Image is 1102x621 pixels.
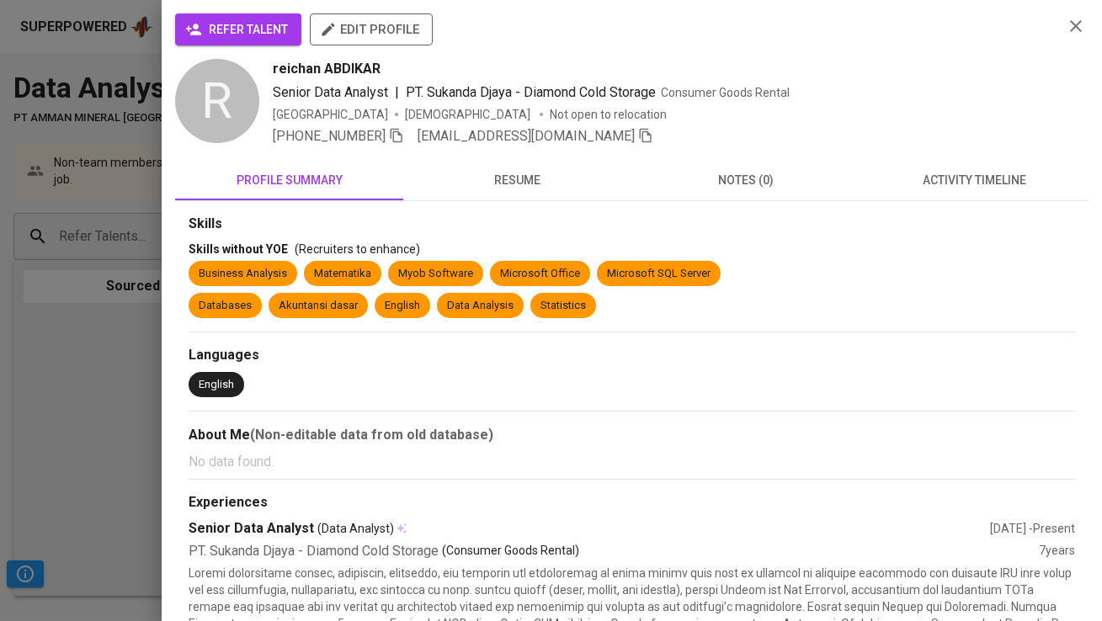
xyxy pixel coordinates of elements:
[418,128,635,144] span: [EMAIL_ADDRESS][DOMAIN_NAME]
[607,266,711,282] div: Microsoft SQL Server
[405,106,533,123] span: [DEMOGRAPHIC_DATA]
[199,298,252,314] div: Databases
[310,22,433,35] a: edit profile
[442,542,579,561] p: (Consumer Goods Rental)
[314,266,371,282] div: Matematika
[395,82,399,103] span: |
[189,542,1039,561] div: PT. Sukanda Djaya - Diamond Cold Storage
[323,19,419,40] span: edit profile
[273,106,388,123] div: [GEOGRAPHIC_DATA]
[279,298,358,314] div: Akuntansi dasar
[273,128,386,144] span: [PHONE_NUMBER]
[175,59,259,143] div: R
[661,86,790,99] span: Consumer Goods Rental
[295,242,420,256] span: (Recruiters to enhance)
[1039,542,1075,561] div: 7 years
[199,377,234,393] div: English
[185,170,393,191] span: profile summary
[406,84,656,100] span: PT. Sukanda Djaya - Diamond Cold Storage
[189,519,990,539] div: Senior Data Analyst
[317,520,394,537] span: (Data Analyst)
[189,425,1075,445] div: About Me
[273,59,381,79] span: reichan ABDIKAR
[447,298,514,314] div: Data Analysis
[175,13,301,45] button: refer talent
[642,170,850,191] span: notes (0)
[273,84,388,100] span: Senior Data Analyst
[413,170,621,191] span: resume
[189,242,288,256] span: Skills without YOE
[189,493,1075,512] div: Experiences
[540,298,586,314] div: Statistics
[870,170,1078,191] span: activity timeline
[199,266,287,282] div: Business Analysis
[500,266,580,282] div: Microsoft Office
[310,13,433,45] button: edit profile
[398,266,473,282] div: Myob Software
[250,427,493,443] b: (Non-editable data from old database)
[189,19,288,40] span: refer talent
[189,452,1075,472] p: No data found.
[189,346,1075,365] div: Languages
[550,106,667,123] p: Not open to relocation
[385,298,420,314] div: English
[990,520,1075,537] div: [DATE] - Present
[189,215,1075,234] div: Skills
